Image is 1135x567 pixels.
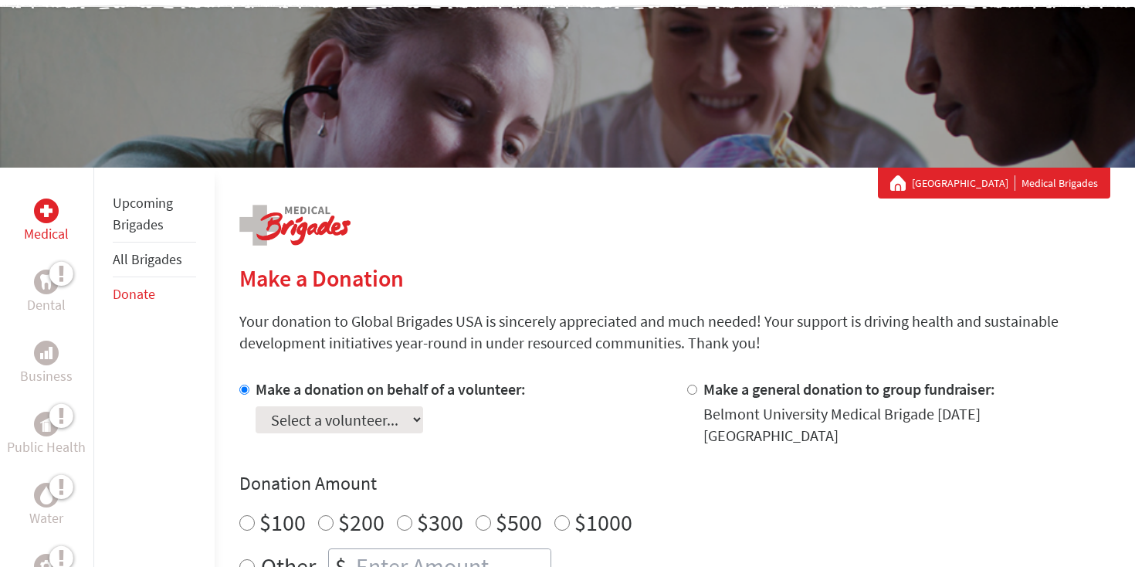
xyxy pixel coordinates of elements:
[113,277,196,311] li: Donate
[7,436,86,458] p: Public Health
[574,508,632,537] label: $1000
[24,199,69,245] a: MedicalMedical
[24,223,69,245] p: Medical
[113,194,173,233] a: Upcoming Brigades
[20,365,73,387] p: Business
[34,199,59,223] div: Medical
[239,471,1110,496] h4: Donation Amount
[40,486,53,504] img: Water
[29,508,63,529] p: Water
[113,186,196,243] li: Upcoming Brigades
[34,341,59,365] div: Business
[259,508,306,537] label: $100
[7,412,86,458] a: Public HealthPublic Health
[29,483,63,529] a: WaterWater
[239,311,1110,354] p: Your donation to Global Brigades USA is sincerely appreciated and much needed! Your support is dr...
[40,205,53,217] img: Medical
[40,347,53,359] img: Business
[239,205,351,246] img: logo-medical.png
[417,508,463,537] label: $300
[113,243,196,277] li: All Brigades
[239,264,1110,292] h2: Make a Donation
[703,403,1110,446] div: Belmont University Medical Brigade [DATE] [GEOGRAPHIC_DATA]
[20,341,73,387] a: BusinessBusiness
[34,412,59,436] div: Public Health
[912,175,1015,191] a: [GEOGRAPHIC_DATA]
[113,285,155,303] a: Donate
[890,175,1098,191] div: Medical Brigades
[34,270,59,294] div: Dental
[27,294,66,316] p: Dental
[34,483,59,508] div: Water
[703,379,995,399] label: Make a general donation to group fundraiser:
[496,508,542,537] label: $500
[113,250,182,268] a: All Brigades
[40,416,53,432] img: Public Health
[256,379,526,399] label: Make a donation on behalf of a volunteer:
[27,270,66,316] a: DentalDental
[338,508,385,537] label: $200
[40,274,53,289] img: Dental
